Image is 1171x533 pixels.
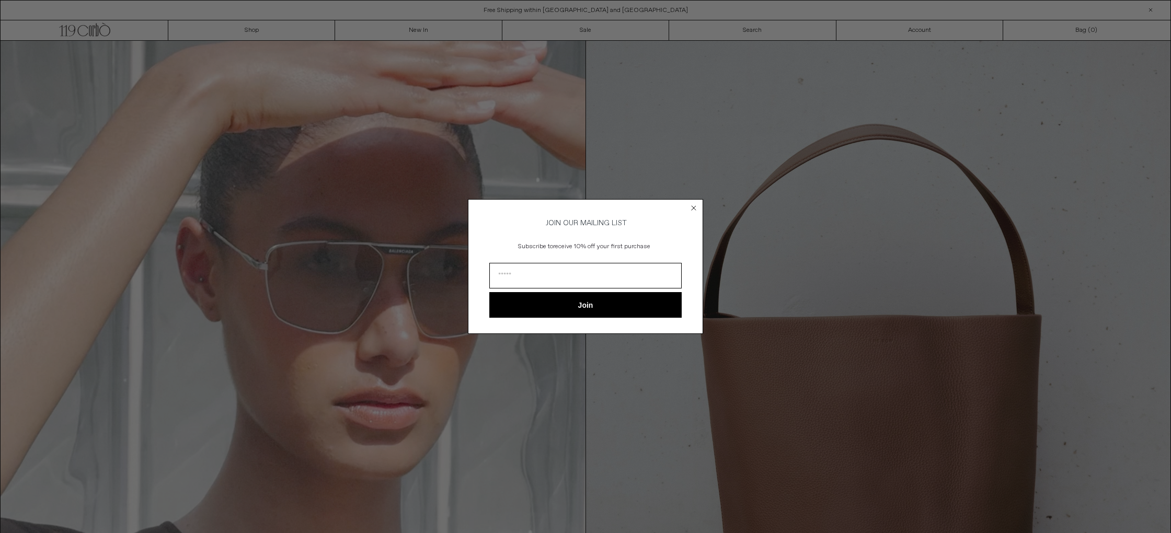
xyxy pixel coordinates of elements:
span: JOIN OUR MAILING LIST [544,218,627,228]
button: Join [489,292,682,318]
span: receive 10% off your first purchase [553,242,650,251]
button: Close dialog [688,203,699,213]
span: Subscribe to [518,242,553,251]
input: Email [489,263,682,288]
